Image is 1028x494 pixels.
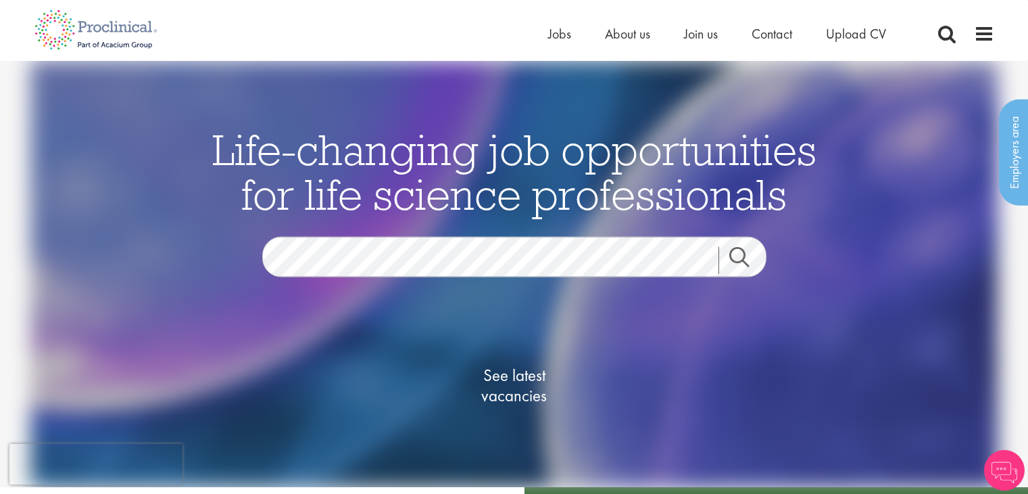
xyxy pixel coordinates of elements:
[447,365,582,405] span: See latest vacancies
[684,25,718,43] a: Join us
[212,122,816,221] span: Life-changing job opportunities for life science professionals
[826,25,886,43] a: Upload CV
[548,25,571,43] a: Jobs
[30,61,998,487] img: candidate home
[984,450,1025,491] img: Chatbot
[447,311,582,459] a: See latestvacancies
[605,25,650,43] a: About us
[752,25,792,43] a: Contact
[718,246,777,273] a: Job search submit button
[9,444,182,485] iframe: reCAPTCHA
